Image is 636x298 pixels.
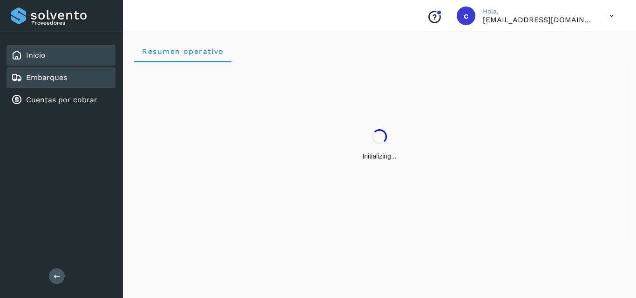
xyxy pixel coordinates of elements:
[483,7,595,15] p: Hola,
[26,95,97,104] a: Cuentas por cobrar
[7,90,115,110] div: Cuentas por cobrar
[31,20,112,26] p: Proveedores
[26,51,46,60] a: Inicio
[142,47,224,56] span: Resumen operativo
[26,73,67,82] a: Embarques
[7,67,115,88] div: Embarques
[483,15,595,24] p: cobranza1@tmartin.mx
[7,45,115,66] div: Inicio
